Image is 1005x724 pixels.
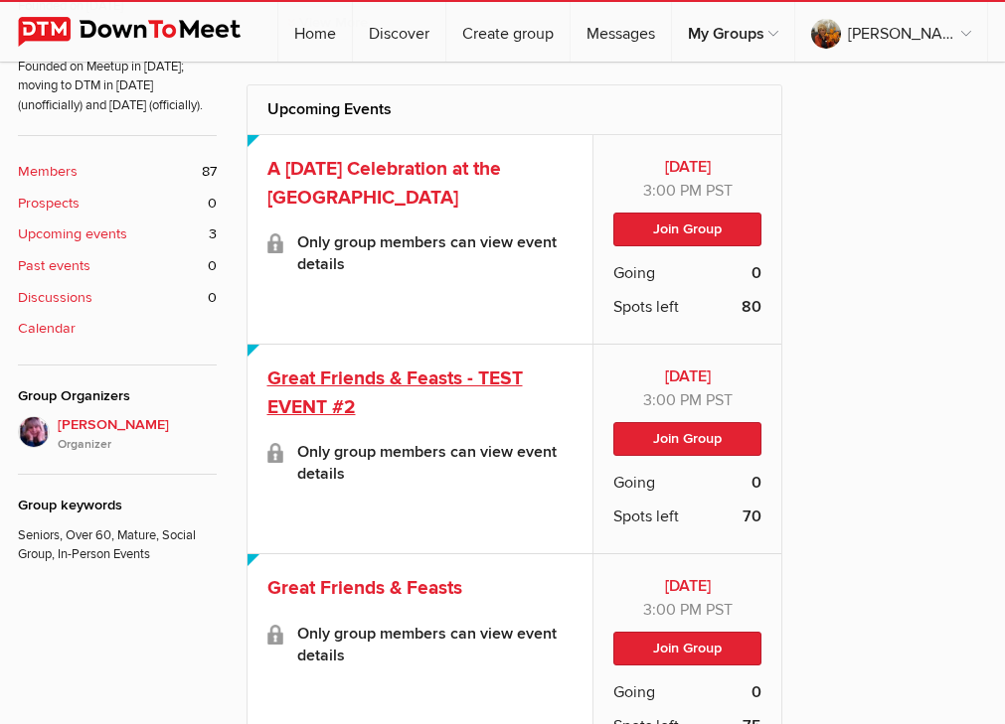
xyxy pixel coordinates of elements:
span: Going [613,261,655,285]
span: 3:00 PM [643,181,702,201]
b: 80 [742,295,761,319]
span: Spots left [613,295,679,319]
b: [DATE] [613,574,761,598]
a: Messages [571,2,671,62]
a: Great Friends & Feasts [267,576,462,600]
a: Home [278,2,352,62]
span: 3 [209,223,217,245]
b: Calendar [18,318,76,340]
b: Prospects [18,193,80,215]
span: Spots left [613,505,679,528]
div: Group Organizers [18,385,217,407]
i: Organizer [58,436,217,454]
span: 0 [208,255,217,277]
b: Discussions [18,287,92,309]
span: 87 [202,161,217,183]
p: Seniors, Over 60, Mature, Social Group, In-Person Events [18,516,217,565]
span: America/Los_Angeles [706,390,733,410]
button: Join Group [613,632,761,665]
b: Only group members can view event details [297,623,574,666]
button: Join Group [613,213,761,246]
a: Upcoming events 3 [18,223,217,245]
span: Going [613,680,655,704]
a: [PERSON_NAME]Organizer [18,416,217,454]
b: Past events [18,255,90,277]
b: 0 [752,261,761,285]
span: America/Los_Angeles [706,181,733,201]
a: Members 87 [18,161,217,183]
span: [PERSON_NAME] [58,414,217,454]
a: Create group [446,2,570,62]
a: My Groups [672,2,794,62]
img: DownToMeet [18,17,271,47]
button: Join Group [613,422,761,456]
span: 3:00 PM [643,390,702,410]
a: Prospects 0 [18,193,217,215]
span: 0 [208,193,217,215]
span: Founded on Meetup in [DATE]; moving to DTM in [DATE] (unofficially) and [DATE] (officially). [18,37,217,115]
div: Group keywords [18,495,217,516]
b: Members [18,161,78,183]
a: Calendar [18,318,217,340]
span: 0 [208,287,217,309]
b: 0 [752,680,761,704]
img: Vicki [18,416,50,448]
span: America/Los_Angeles [706,600,733,620]
b: 0 [752,471,761,495]
b: 70 [743,505,761,528]
b: [DATE] [613,364,761,388]
span: 3:00 PM [643,600,702,620]
a: [PERSON_NAME] [795,2,987,62]
a: Past events 0 [18,255,217,277]
b: Only group members can view event details [297,231,574,275]
b: [DATE] [613,155,761,179]
h2: Upcoming Events [267,85,762,133]
a: Discover [353,2,445,62]
b: Upcoming events [18,223,127,245]
a: A [DATE] Celebration at the [GEOGRAPHIC_DATA] [267,157,501,210]
a: Great Friends & Feasts - TEST EVENT #2 [267,366,523,419]
b: Only group members can view event details [297,441,574,485]
a: Discussions 0 [18,287,217,309]
span: Going [613,471,655,495]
